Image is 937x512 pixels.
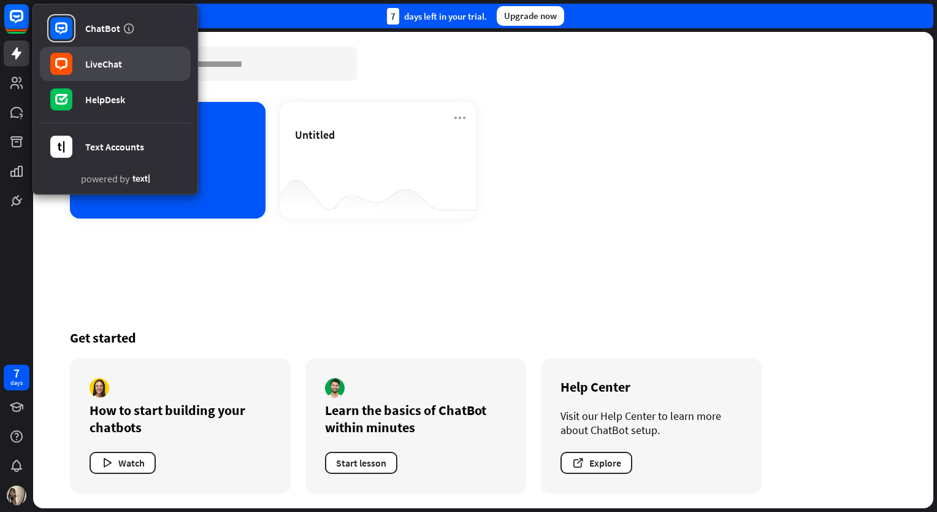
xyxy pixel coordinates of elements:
[325,452,397,474] button: Start lesson
[70,329,897,346] div: Get started
[325,401,507,436] div: Learn the basics of ChatBot within minutes
[295,128,335,142] span: Untitled
[325,378,345,398] img: author
[90,378,109,398] img: author
[10,5,47,42] button: Open LiveChat chat widget
[560,409,742,437] div: Visit our Help Center to learn more about ChatBot setup.
[90,401,271,436] div: How to start building your chatbots
[387,8,487,25] div: days left in your trial.
[387,8,399,25] div: 7
[560,452,632,474] button: Explore
[560,378,742,395] div: Help Center
[13,368,20,379] div: 7
[90,452,156,474] button: Watch
[10,379,23,387] div: days
[4,365,29,390] a: 7 days
[497,6,564,26] div: Upgrade now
